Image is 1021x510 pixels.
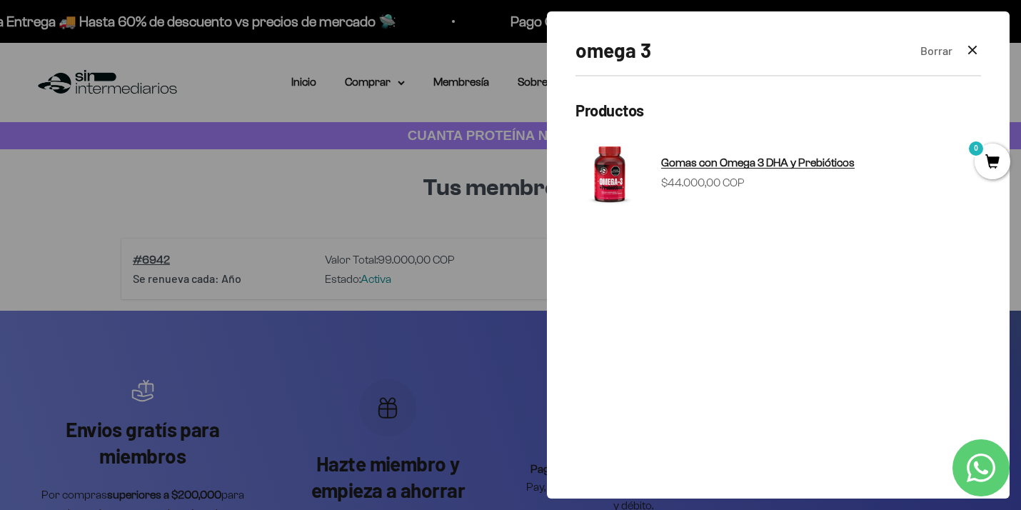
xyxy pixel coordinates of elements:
[661,156,855,169] span: Gomas con Omega 3 DHA y Prebióticos
[575,139,644,207] img: Gomas con Omega 3 DHA y Prebióticos
[575,139,981,207] a: Gomas con Omega 3 DHA y Prebióticos $44.000,00 COP
[920,41,952,60] button: Borrar
[661,174,745,192] sale-price: $44.000,00 COP
[975,155,1010,171] a: 0
[575,99,644,121] button: Productos
[967,140,985,157] mark: 0
[575,34,909,66] input: Buscar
